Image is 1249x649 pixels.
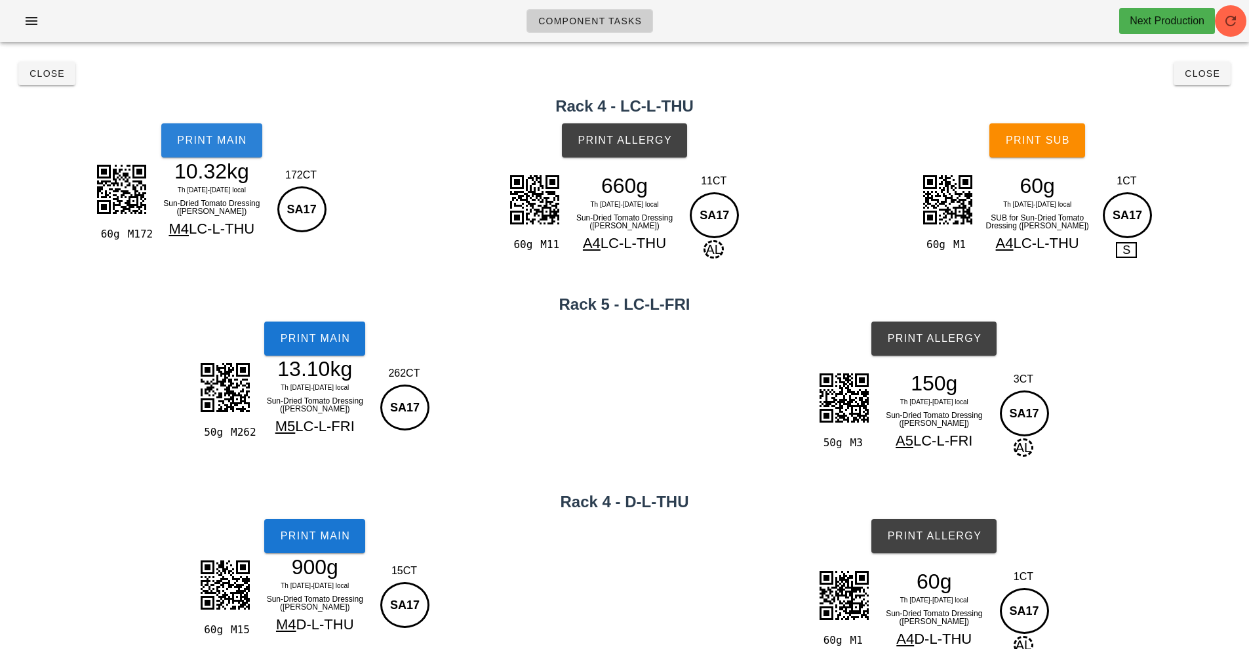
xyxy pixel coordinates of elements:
[18,62,75,85] button: Close
[258,394,372,415] div: Sun-Dried Tomato Dressing ([PERSON_NAME])
[686,173,741,189] div: 11CT
[89,156,154,222] img: vZBNiEx2IjKikJ9w6Q4jAtplTYCpD5rbyp4gCBkJUarQxkEaxyVYGQlRqtDGQRrHJVgZCVGq0MZBGsclWBkJUarQxkEaxyVYG...
[377,563,431,579] div: 15CT
[8,94,1241,118] h2: Rack 4 - LC-L-THU
[275,418,296,434] span: M5
[704,240,723,259] span: AL
[568,211,682,232] div: Sun-Dried Tomato Dressing ([PERSON_NAME])
[1103,192,1152,238] div: SA17
[508,236,535,253] div: 60g
[123,226,149,243] div: M172
[281,582,349,589] span: Th [DATE]-[DATE] local
[226,621,252,639] div: M15
[601,235,666,251] span: LC-L-THU
[871,519,997,553] button: Print Allergy
[997,569,1051,585] div: 1CT
[1003,201,1071,208] span: Th [DATE]-[DATE] local
[877,607,991,628] div: Sun-Dried Tomato Dressing ([PERSON_NAME])
[279,530,350,542] span: Print Main
[583,235,601,251] span: A4
[818,632,844,649] div: 60g
[258,359,372,379] div: 13.10kg
[161,123,262,157] button: Print Main
[896,631,914,647] span: A4
[886,530,981,542] span: Print Allergy
[380,385,429,430] div: SA17
[1116,242,1137,258] span: S
[915,167,980,232] img: pShxv4cQsIlNCHmgZMteAjaxCSEGIQTg2KwhsJQha1flpwgCIYSgtNEmhGwEm1wVQghKG21CyEawyVUhhKC00SaEbASbXBVCC...
[258,557,372,577] div: 900g
[377,366,431,381] div: 262CT
[281,384,349,391] span: Th [DATE]-[DATE] local
[811,365,877,430] img: fZCDB361yhoBCR2owcHP6jR4ZJ4kN6V3q0KAGRVRCkSbV63e1RqpXJwS+Ot0ZSBAaqtjOECAkSUNiM1EWyBTUNaGRIYDoUJ6y...
[178,186,246,194] span: Th [DATE]-[DATE] local
[877,572,991,591] div: 60g
[296,616,354,633] span: D-L-THU
[811,562,877,628] img: ROKk0o+hmlwHAAAAABJRU5ErkJggg==
[900,398,968,406] span: Th [DATE]-[DATE] local
[535,236,562,253] div: M11
[590,201,658,208] span: Th [DATE]-[DATE] local
[295,418,354,434] span: LC-L-FRI
[562,123,687,157] button: Print Allergy
[199,621,226,639] div: 60g
[1000,588,1049,634] div: SA17
[896,432,913,449] span: A5
[264,322,365,356] button: Print Main
[877,409,991,430] div: Sun-Dried Tomato Dressing ([PERSON_NAME])
[997,371,1051,387] div: 3CT
[538,16,642,26] span: Component Tasks
[29,68,65,79] span: Close
[1005,135,1070,146] span: Print Sub
[1184,68,1220,79] span: Close
[980,176,1094,196] div: 60g
[989,123,1085,157] button: Print Sub
[948,236,975,253] div: M1
[8,490,1241,514] h2: Rack 4 - D-L-THU
[980,211,1094,232] div: SUB for Sun-Dried Tomato Dressing ([PERSON_NAME])
[176,135,247,146] span: Print Main
[189,220,254,237] span: LC-L-THU
[877,373,991,393] div: 150g
[502,167,567,232] img: pLl4KfSt9WQEDKAkC4Ssk9TDQmQ+xC4VNT3hZOdQ8iwHAghIWQYAsPCiUJCyDAEhoUThYSQYQgMCycKCSHDEBgWzk+sIlw+zE...
[276,616,296,633] span: M4
[845,632,872,649] div: M1
[1000,390,1049,436] div: SA17
[279,333,350,345] span: Print Main
[8,293,1241,316] h2: Rack 5 - LC-L-FRI
[690,192,739,238] div: SA17
[871,322,997,356] button: Print Allergy
[1130,13,1204,29] div: Next Production
[577,135,672,146] span: Print Allergy
[199,424,226,441] div: 50g
[226,424,252,441] div: M262
[914,631,972,647] span: D-L-THU
[886,333,981,345] span: Print Allergy
[913,432,972,449] span: LC-L-FRI
[900,597,968,604] span: Th [DATE]-[DATE] local
[526,9,653,33] a: Component Tasks
[192,354,258,420] img: YhZBhg6z6EWMSG7UPIMMDWfQixiA3bh5BhgK37b+ASAj56JSVTAAAAAElFTkSuQmCC
[845,434,872,451] div: M3
[155,197,269,218] div: Sun-Dried Tomato Dressing ([PERSON_NAME])
[155,161,269,181] div: 10.32kg
[380,582,429,628] div: SA17
[258,593,372,614] div: Sun-Dried Tomato Dressing ([PERSON_NAME])
[568,176,682,196] div: 660g
[1100,173,1154,189] div: 1CT
[1174,62,1231,85] button: Close
[169,220,189,237] span: M4
[274,167,328,183] div: 172CT
[1014,438,1033,457] span: AL
[192,552,258,618] img: MREom0vWSZETJlpyTIhTYSIbtBfoiHky4evYDzvmhjJBBj2yc43dRNyRUBOFhPyD8RHVIhaFeqUQsqfTFZqX1J9Vsb51inLhJ...
[921,236,948,253] div: 60g
[277,186,327,232] div: SA17
[1014,235,1079,251] span: LC-L-THU
[996,235,1014,251] span: A4
[95,226,122,243] div: 60g
[818,434,844,451] div: 50g
[264,519,365,553] button: Print Main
